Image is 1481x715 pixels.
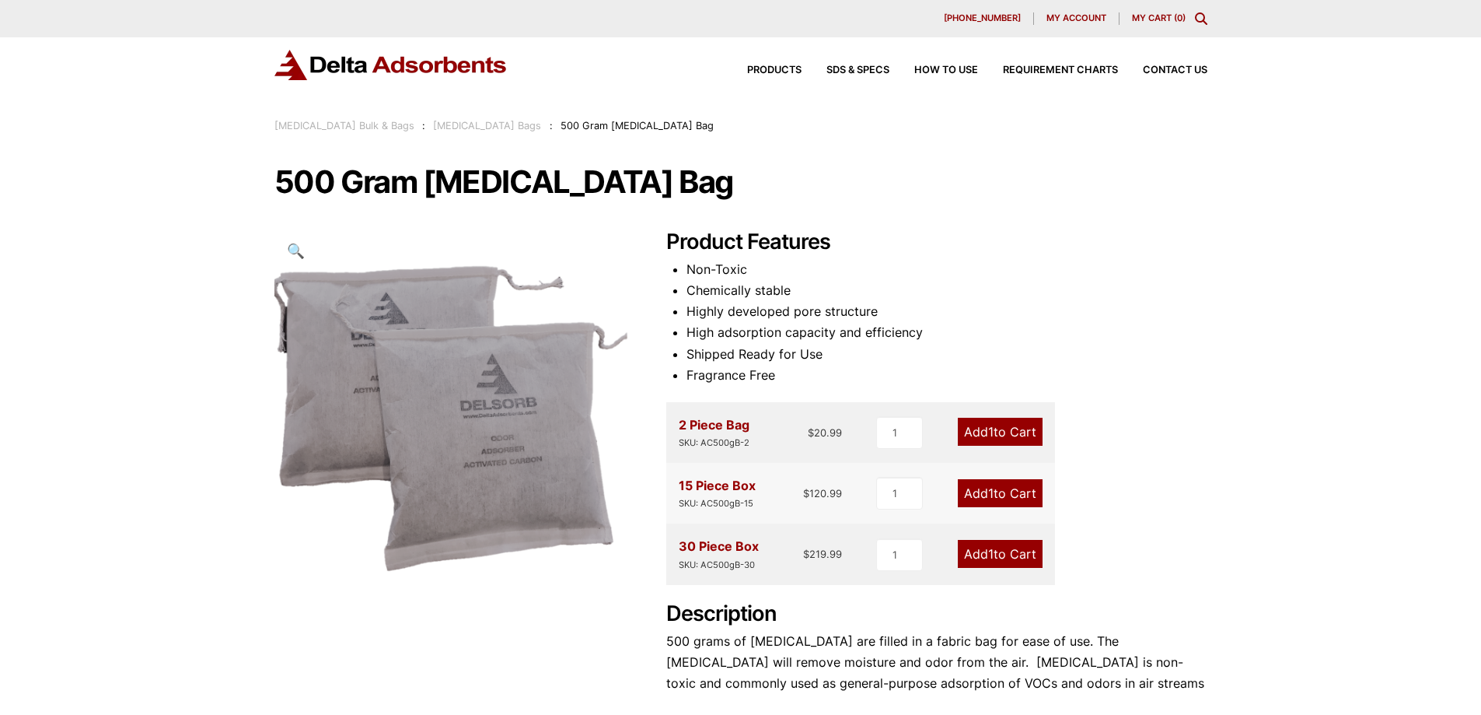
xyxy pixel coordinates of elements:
span: 0 [1177,12,1182,23]
a: [MEDICAL_DATA] Bulk & Bags [274,120,414,131]
img: Delta Adsorbents [274,50,508,80]
span: How to Use [914,65,978,75]
span: : [550,120,553,131]
bdi: 20.99 [808,426,842,439]
span: SDS & SPECS [826,65,889,75]
span: $ [808,426,814,439]
li: Chemically stable [686,280,1207,301]
li: Shipped Ready for Use [686,344,1207,365]
span: 1 [988,485,994,501]
li: Non-Toxic [686,259,1207,280]
a: Add1to Cart [958,540,1043,568]
a: Contact Us [1118,65,1207,75]
bdi: 120.99 [803,487,842,499]
span: Contact Us [1143,65,1207,75]
span: 1 [988,546,994,562]
span: Products [747,65,802,75]
div: SKU: AC500gB-2 [679,436,749,450]
a: Add1to Cart [958,479,1043,507]
div: 2 Piece Bag [679,415,749,450]
li: Fragrance Free [686,365,1207,386]
span: $ [803,548,809,560]
li: Highly developed pore structure [686,301,1207,322]
a: Requirement Charts [978,65,1118,75]
div: Toggle Modal Content [1195,12,1207,25]
li: High adsorption capacity and efficiency [686,322,1207,343]
a: How to Use [889,65,978,75]
h2: Description [666,601,1207,627]
p: 500 grams of [MEDICAL_DATA] are filled in a fabric bag for ease of use. The [MEDICAL_DATA] will r... [666,631,1207,695]
span: Requirement Charts [1003,65,1118,75]
div: SKU: AC500gB-30 [679,558,759,573]
span: My account [1046,14,1106,23]
span: : [422,120,425,131]
span: 🔍 [287,242,305,259]
span: 500 Gram [MEDICAL_DATA] Bag [561,120,714,131]
a: SDS & SPECS [802,65,889,75]
h2: Product Features [666,230,1207,255]
a: My Cart (0) [1132,12,1186,23]
span: [PHONE_NUMBER] [944,14,1021,23]
a: My account [1034,12,1119,25]
h1: 500 Gram [MEDICAL_DATA] Bag [274,166,1207,198]
span: $ [803,487,809,499]
a: View full-screen image gallery [274,230,317,272]
div: 15 Piece Box [679,475,756,511]
div: SKU: AC500gB-15 [679,496,756,511]
a: Products [722,65,802,75]
bdi: 219.99 [803,548,842,560]
a: [PHONE_NUMBER] [931,12,1034,25]
span: 1 [988,424,994,440]
a: Add1to Cart [958,418,1043,446]
a: [MEDICAL_DATA] Bags [433,120,541,131]
div: 30 Piece Box [679,536,759,572]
